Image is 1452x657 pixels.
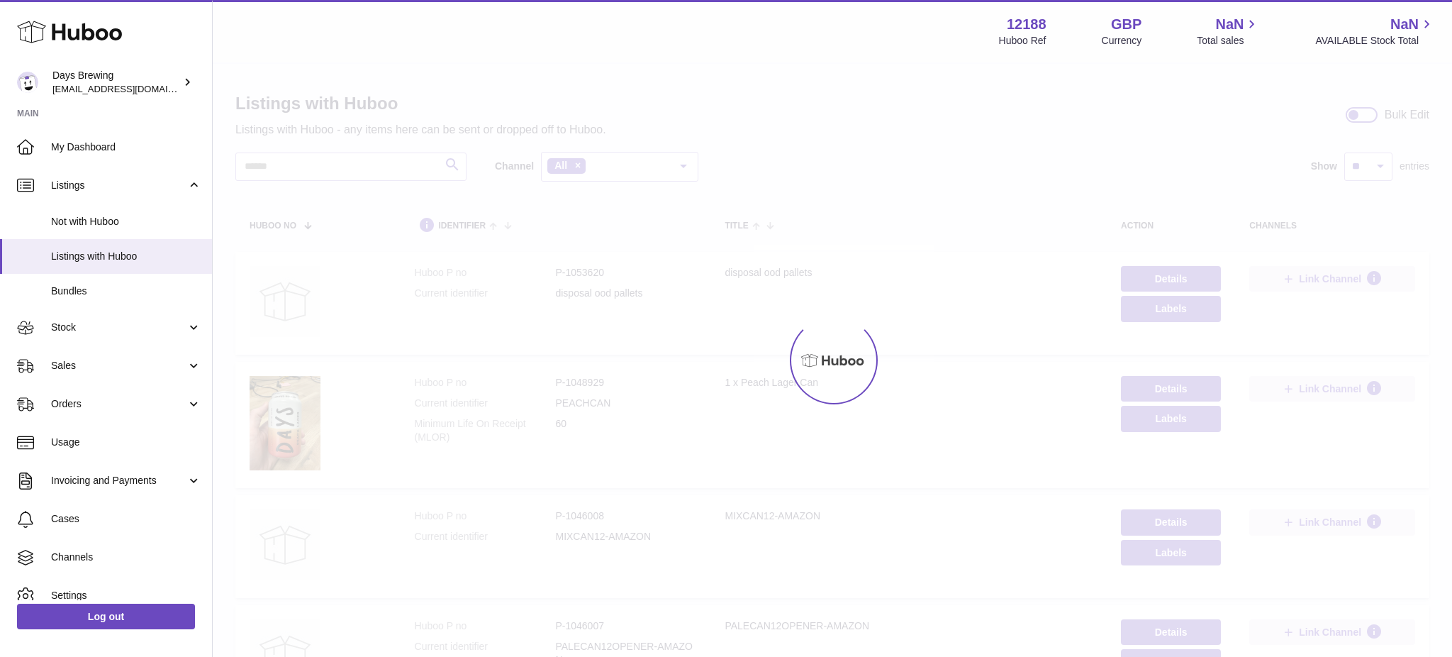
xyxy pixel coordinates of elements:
[51,474,186,487] span: Invoicing and Payments
[1007,15,1046,34] strong: 12188
[51,285,201,298] span: Bundles
[17,604,195,629] a: Log out
[1197,15,1260,48] a: NaN Total sales
[51,140,201,154] span: My Dashboard
[1315,34,1435,48] span: AVAILABLE Stock Total
[999,34,1046,48] div: Huboo Ref
[51,551,201,564] span: Channels
[51,179,186,192] span: Listings
[1111,15,1141,34] strong: GBP
[1390,15,1419,34] span: NaN
[51,436,201,449] span: Usage
[1102,34,1142,48] div: Currency
[51,215,201,228] span: Not with Huboo
[52,83,208,94] span: [EMAIL_ADDRESS][DOMAIN_NAME]
[1215,15,1244,34] span: NaN
[52,69,180,96] div: Days Brewing
[51,512,201,526] span: Cases
[51,250,201,263] span: Listings with Huboo
[1315,15,1435,48] a: NaN AVAILABLE Stock Total
[1197,34,1260,48] span: Total sales
[51,589,201,602] span: Settings
[51,359,186,372] span: Sales
[17,72,38,93] img: internalAdmin-12188@internal.huboo.com
[51,321,186,334] span: Stock
[51,397,186,411] span: Orders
